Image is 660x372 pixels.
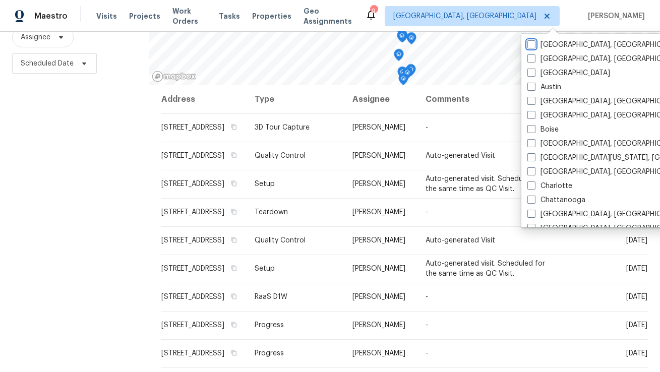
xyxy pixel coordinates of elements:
span: Progress [255,350,284,357]
button: Copy Address [229,292,238,301]
span: [PERSON_NAME] [352,322,405,329]
th: Assignee [344,85,418,113]
span: - [426,293,428,300]
span: [PERSON_NAME] [584,11,645,21]
span: Quality Control [255,152,306,159]
label: Austin [527,82,561,92]
span: - [426,322,428,329]
span: Visits [96,11,117,21]
div: Map marker [402,67,412,83]
span: [STREET_ADDRESS] [161,350,224,357]
span: [DATE] [626,350,647,357]
div: Map marker [406,32,416,48]
span: RaaS D1W [255,293,287,300]
button: Copy Address [229,179,238,188]
span: - [426,209,428,216]
span: Scheduled Date [21,58,74,69]
span: - [426,124,428,131]
div: Map marker [398,73,408,89]
span: [STREET_ADDRESS] [161,209,224,216]
span: Maestro [34,11,68,21]
button: Copy Address [229,264,238,273]
label: [GEOGRAPHIC_DATA] [527,68,610,78]
span: Teardown [255,209,288,216]
span: Setup [255,180,275,188]
th: Address [161,85,247,113]
span: [DATE] [626,322,647,329]
span: [PERSON_NAME] [352,180,405,188]
span: [PERSON_NAME] [352,209,405,216]
label: Charlotte [527,181,572,191]
span: [PERSON_NAME] [352,293,405,300]
span: [STREET_ADDRESS] [161,152,224,159]
label: Boise [527,125,559,135]
span: Work Orders [172,6,207,26]
th: Type [247,85,344,113]
span: [STREET_ADDRESS] [161,237,224,244]
span: Tasks [219,13,240,20]
a: Mapbox homepage [152,71,196,82]
span: - [426,350,428,357]
button: Copy Address [229,235,238,244]
label: Chattanooga [527,195,585,205]
span: [DATE] [626,293,647,300]
span: Quality Control [255,237,306,244]
span: Progress [255,322,284,329]
span: [DATE] [626,265,647,272]
span: [PERSON_NAME] [352,350,405,357]
span: Geo Assignments [304,6,353,26]
div: Map marker [394,49,404,65]
span: [STREET_ADDRESS] [161,322,224,329]
span: Auto-generated Visit [426,237,495,244]
button: Copy Address [229,320,238,329]
span: [DATE] [626,237,647,244]
span: [STREET_ADDRESS] [161,180,224,188]
button: Copy Address [229,122,238,132]
span: [PERSON_NAME] [352,237,405,244]
div: Map marker [397,67,407,82]
span: [GEOGRAPHIC_DATA], [GEOGRAPHIC_DATA] [393,11,536,21]
span: [PERSON_NAME] [352,152,405,159]
span: Setup [255,265,275,272]
div: Map marker [397,30,407,46]
span: 3D Tour Capture [255,124,310,131]
span: Auto-generated visit. Scheduled for the same time as QC Visit. [426,260,545,277]
button: Copy Address [229,151,238,160]
span: [PERSON_NAME] [352,124,405,131]
button: Copy Address [229,207,238,216]
span: [PERSON_NAME] [352,265,405,272]
th: Comments [417,85,564,113]
div: Map marker [406,64,416,80]
span: [STREET_ADDRESS] [161,124,224,131]
span: Auto-generated visit. Scheduled for the same time as QC Visit. [426,175,545,193]
span: Projects [129,11,160,21]
span: [STREET_ADDRESS] [161,265,224,272]
div: 9 [370,6,377,16]
span: Properties [252,11,291,21]
button: Copy Address [229,348,238,357]
span: Assignee [21,32,50,42]
span: Auto-generated Visit [426,152,495,159]
span: [STREET_ADDRESS] [161,293,224,300]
